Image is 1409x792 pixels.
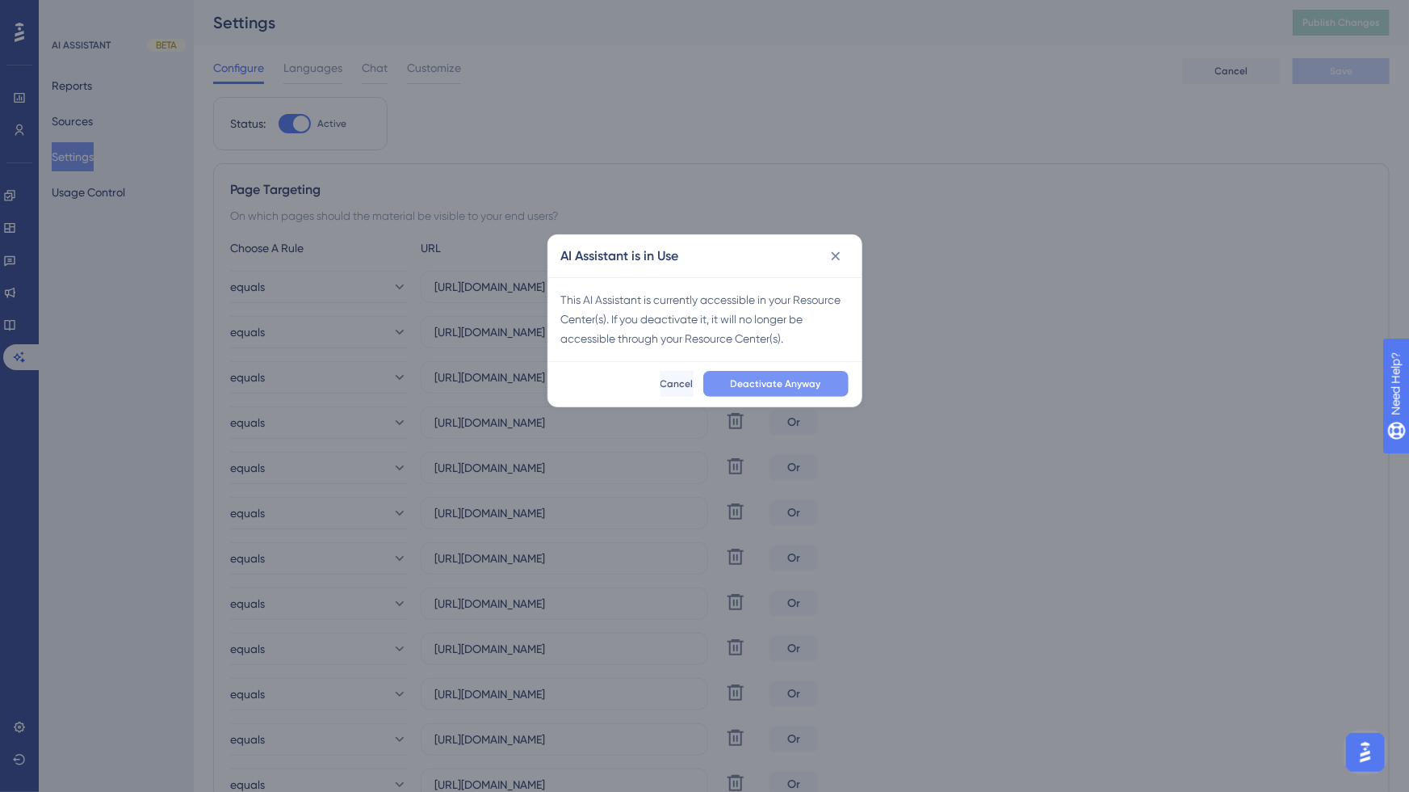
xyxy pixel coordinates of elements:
[1341,728,1390,777] iframe: UserGuiding AI Assistant Launcher
[660,377,694,390] span: Cancel
[38,4,101,23] span: Need Help?
[561,290,849,348] div: This AI Assistant is currently accessible in your Resource Center(s). If you deactivate it, it wi...
[561,246,679,266] h2: AI Assistant is in Use
[731,377,821,390] span: Deactivate Anyway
